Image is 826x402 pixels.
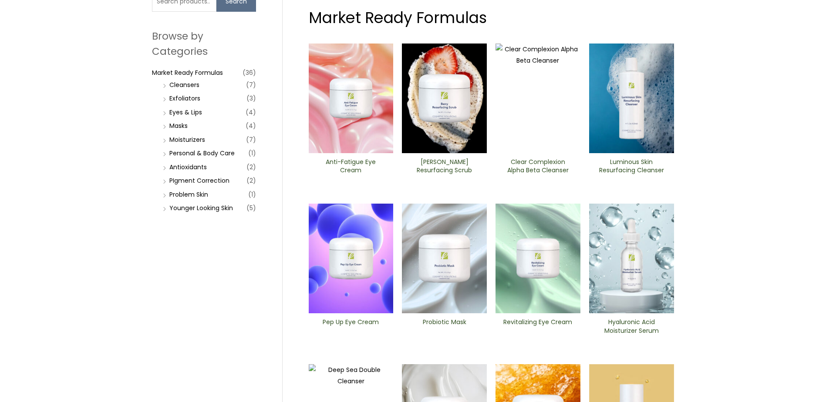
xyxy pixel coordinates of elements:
img: Pep Up Eye Cream [309,204,394,313]
img: Luminous Skin Resurfacing ​Cleanser [589,44,674,153]
span: (4) [246,106,256,118]
h2: Revitalizing ​Eye Cream [503,318,573,335]
h2: Probiotic Mask [409,318,479,335]
a: Masks [169,121,188,130]
a: Moisturizers [169,135,205,144]
img: Revitalizing ​Eye Cream [496,204,580,313]
h2: Luminous Skin Resurfacing ​Cleanser [597,158,667,174]
h2: Hyaluronic Acid Moisturizer Serum [597,318,667,335]
h2: Anti-Fatigue Eye Cream [316,158,386,174]
span: (1) [248,147,256,159]
img: Clear Complexion Alpha Beta ​Cleanser [496,44,580,153]
span: (4) [246,120,256,132]
img: Anti Fatigue Eye Cream [309,44,394,153]
a: Hyaluronic Acid Moisturizer Serum [597,318,667,338]
a: Antioxidants [169,163,207,171]
a: PIgment Correction [169,176,229,185]
a: Eyes & Lips [169,108,202,117]
a: Younger Looking Skin [169,204,233,212]
img: Probiotic Mask [402,204,487,313]
span: (1) [248,188,256,201]
a: Probiotic Mask [409,318,479,338]
a: Clear Complexion Alpha Beta ​Cleanser [503,158,573,178]
a: Personal & Body Care [169,149,235,157]
img: Hyaluronic moisturizer Serum [589,204,674,313]
span: (36) [243,67,256,79]
span: (7) [246,79,256,91]
img: Berry Resurfacing Scrub [402,44,487,153]
span: (5) [246,202,256,214]
a: Market Ready Formulas [152,68,223,77]
span: (2) [246,161,256,173]
a: Pep Up Eye Cream [316,318,386,338]
h2: Pep Up Eye Cream [316,318,386,335]
h1: Market Ready Formulas [309,7,674,28]
a: Revitalizing ​Eye Cream [503,318,573,338]
a: Luminous Skin Resurfacing ​Cleanser [597,158,667,178]
a: Anti-Fatigue Eye Cream [316,158,386,178]
a: Cleansers [169,80,199,89]
span: (2) [246,174,256,187]
a: Exfoliators [169,94,200,103]
h2: [PERSON_NAME] Resurfacing Scrub [409,158,479,174]
h2: Clear Complexion Alpha Beta ​Cleanser [503,158,573,174]
span: (3) [246,92,256,104]
span: (7) [246,134,256,146]
a: Problem Skin [169,190,208,199]
h2: Browse by Categories [152,29,256,58]
a: [PERSON_NAME] Resurfacing Scrub [409,158,479,178]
